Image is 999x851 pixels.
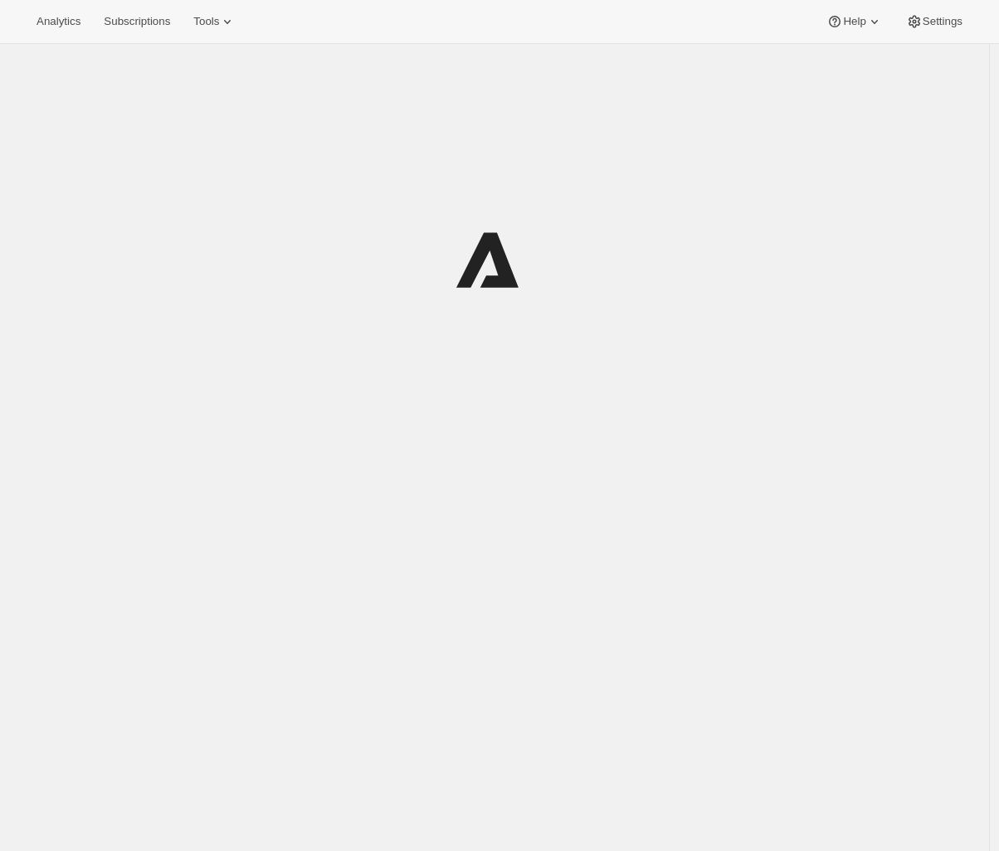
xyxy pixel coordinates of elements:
button: Tools [183,10,246,33]
span: Help [843,15,865,28]
button: Analytics [27,10,90,33]
span: Tools [193,15,219,28]
span: Analytics [37,15,80,28]
button: Settings [896,10,972,33]
span: Settings [923,15,962,28]
span: Subscriptions [104,15,170,28]
button: Help [816,10,892,33]
button: Subscriptions [94,10,180,33]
